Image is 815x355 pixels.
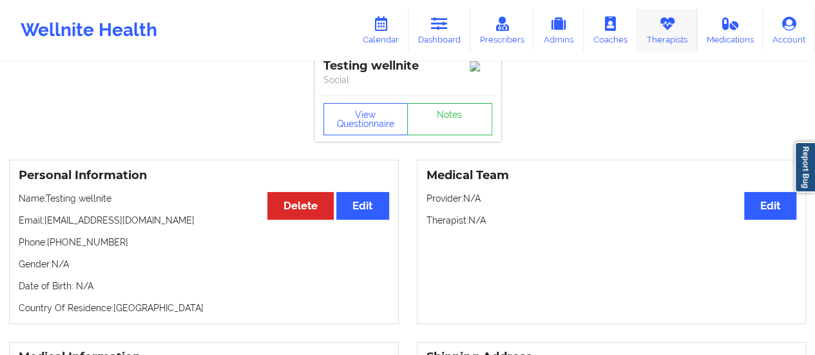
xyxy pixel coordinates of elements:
[470,9,534,52] a: Prescribers
[353,9,408,52] a: Calendar
[794,142,815,193] a: Report Bug
[427,168,797,183] h3: Medical Team
[744,192,796,220] button: Edit
[19,302,389,314] p: Country Of Residence: [GEOGRAPHIC_DATA]
[697,9,763,52] a: Medications
[19,280,389,293] p: Date of Birth: N/A
[584,9,637,52] a: Coaches
[637,9,697,52] a: Therapists
[19,214,389,227] p: Email: [EMAIL_ADDRESS][DOMAIN_NAME]
[533,9,584,52] a: Admins
[408,9,470,52] a: Dashboard
[323,59,492,73] div: Testing wellnite
[19,258,389,271] p: Gender: N/A
[267,192,334,220] button: Delete
[323,103,408,135] button: View Questionnaire
[19,236,389,249] p: Phone: [PHONE_NUMBER]
[407,103,492,135] a: Notes
[19,192,389,205] p: Name: Testing wellnite
[763,9,815,52] a: Account
[323,73,492,86] p: Social
[336,192,388,220] button: Edit
[470,61,492,72] img: Image%2Fplaceholer-image.png
[19,168,389,183] h3: Personal Information
[427,192,797,205] p: Provider: N/A
[427,214,797,227] p: Therapist: N/A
